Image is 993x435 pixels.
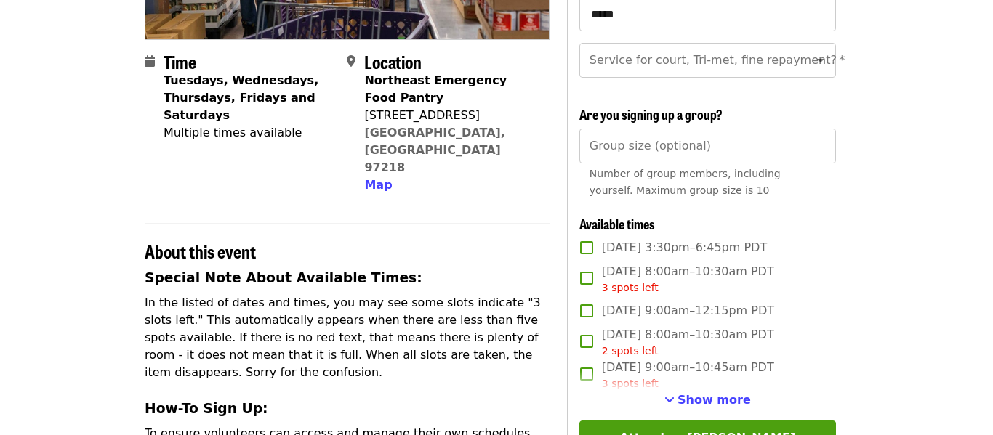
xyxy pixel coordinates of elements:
[602,378,659,389] span: 3 spots left
[602,302,774,320] span: [DATE] 9:00am–12:15pm PDT
[811,50,831,70] button: Open
[602,263,774,296] span: [DATE] 8:00am–10:30am PDT
[364,49,422,74] span: Location
[364,107,537,124] div: [STREET_ADDRESS]
[602,326,774,359] span: [DATE] 8:00am–10:30am PDT
[145,270,422,285] strong: Special Note About Available Times:
[364,73,507,105] strong: Northeast Emergency Food Pantry
[145,238,256,264] span: About this event
[602,282,659,293] span: 3 spots left
[678,393,751,407] span: Show more
[145,294,550,381] p: In the listed of dates and times, you may see some slots indicate "3 slots left." This automatica...
[579,214,655,233] span: Available times
[164,73,318,122] strong: Tuesdays, Wednesdays, Thursdays, Fridays and Saturdays
[664,391,751,409] button: See more timeslots
[164,124,335,142] div: Multiple times available
[602,239,767,256] span: [DATE] 3:30pm–6:45pm PDT
[579,129,836,163] input: [object Object]
[602,359,774,391] span: [DATE] 9:00am–10:45am PDT
[364,126,505,174] a: [GEOGRAPHIC_DATA], [GEOGRAPHIC_DATA] 97218
[164,49,196,74] span: Time
[347,54,355,68] i: map-marker-alt icon
[145,54,155,68] i: calendar icon
[590,168,781,196] span: Number of group members, including yourself. Maximum group size is 10
[364,178,392,192] span: Map
[364,176,392,194] button: Map
[602,345,659,357] span: 2 spots left
[579,105,723,123] span: Are you signing up a group?
[145,401,268,416] strong: How-To Sign Up:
